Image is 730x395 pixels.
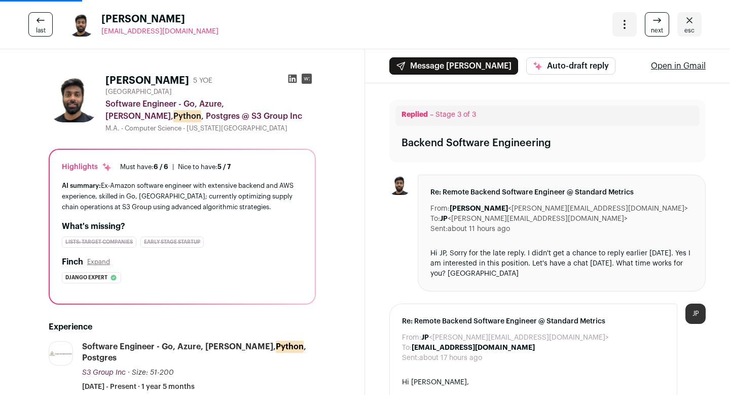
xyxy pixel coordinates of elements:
div: Ex-Amazon software engineer with extensive backend and AWS experience, skilled in Go, [GEOGRAPHIC... [62,180,303,212]
h1: [PERSON_NAME] [105,74,189,88]
span: 6 / 6 [154,163,168,170]
img: fd9a79e55cc8c42ec40ae3a993098b98e8a5a635682ebc30618182d6fda2d977.jpg [69,12,93,37]
div: Software Engineer - Go, Azure, [PERSON_NAME], , Postgres @ S3 Group Inc [105,98,316,122]
div: 5 YOE [193,76,212,86]
span: Re: Remote Backend Software Engineer @ Standard Metrics [402,316,665,326]
dd: <[PERSON_NAME][EMAIL_ADDRESS][DOMAIN_NAME]> [421,333,609,343]
div: JP [685,304,706,324]
div: Hi [PERSON_NAME], [402,377,665,387]
button: Open dropdown [612,12,637,37]
div: M.A. - Computer Science - [US_STATE][GEOGRAPHIC_DATA] [105,124,316,133]
span: Re: Remote Backend Software Engineer @ Standard Metrics [430,187,693,197]
dd: about 11 hours ago [448,224,510,234]
img: d9250bc949b2d4d3d253e57ddcc1f0c96d59491d523099f5e3a3c9f0d21da268.jpg [49,351,72,356]
div: Backend Software Engineering [401,136,551,150]
span: AI summary: [62,182,101,189]
span: – [430,111,433,118]
span: S3 Group Inc [82,369,126,376]
div: Nice to have: [178,163,231,171]
a: Close [677,12,702,37]
button: Message [PERSON_NAME] [389,57,518,75]
span: Replied [401,111,428,118]
b: JP [440,215,448,222]
mark: Python [173,110,201,122]
span: [DATE] - Present · 1 year 5 months [82,382,195,392]
a: [EMAIL_ADDRESS][DOMAIN_NAME] [101,26,218,37]
div: Lists: Target Companies [62,237,136,248]
span: last [36,26,46,35]
span: next [651,26,663,35]
b: JP [421,334,429,341]
h2: What's missing? [62,220,303,233]
a: last [28,12,53,37]
img: fd9a79e55cc8c42ec40ae3a993098b98e8a5a635682ebc30618182d6fda2d977.jpg [389,175,410,195]
mark: Python [276,341,304,353]
dd: about 17 hours ago [419,353,482,363]
dt: From: [402,333,421,343]
span: Stage 3 of 3 [435,111,476,118]
button: Expand [87,258,110,266]
dt: From: [430,204,450,214]
span: Django expert [65,273,107,283]
b: [EMAIL_ADDRESS][DOMAIN_NAME] [412,344,535,351]
dt: Sent: [430,224,448,234]
span: 5 / 7 [217,163,231,170]
h2: Experience [49,321,316,333]
dd: <[PERSON_NAME][EMAIL_ADDRESS][DOMAIN_NAME]> [450,204,688,214]
dd: <[PERSON_NAME][EMAIL_ADDRESS][DOMAIN_NAME]> [440,214,628,224]
div: Hi JP, Sorry for the late reply. I didn't get a chance to reply earlier [DATE]. Yes I am interest... [430,248,693,279]
ul: | [120,163,231,171]
button: Auto-draft reply [526,57,615,75]
b: [PERSON_NAME] [450,205,508,212]
span: esc [684,26,695,35]
a: Open in Gmail [651,60,706,72]
dt: To: [430,214,440,224]
dt: To: [402,343,412,353]
div: Must have: [120,163,168,171]
div: Software Engineer - Go, Azure, [PERSON_NAME], , Postgres [82,341,316,364]
div: Early Stage Startup [140,237,204,248]
span: [EMAIL_ADDRESS][DOMAIN_NAME] [101,28,218,35]
div: Highlights [62,162,112,172]
a: next [645,12,669,37]
img: fd9a79e55cc8c42ec40ae3a993098b98e8a5a635682ebc30618182d6fda2d977.jpg [49,74,97,122]
span: [PERSON_NAME] [101,12,218,26]
span: · Size: 51-200 [128,369,174,376]
dt: Sent: [402,353,419,363]
h2: Finch [62,256,83,268]
span: [GEOGRAPHIC_DATA] [105,88,172,96]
